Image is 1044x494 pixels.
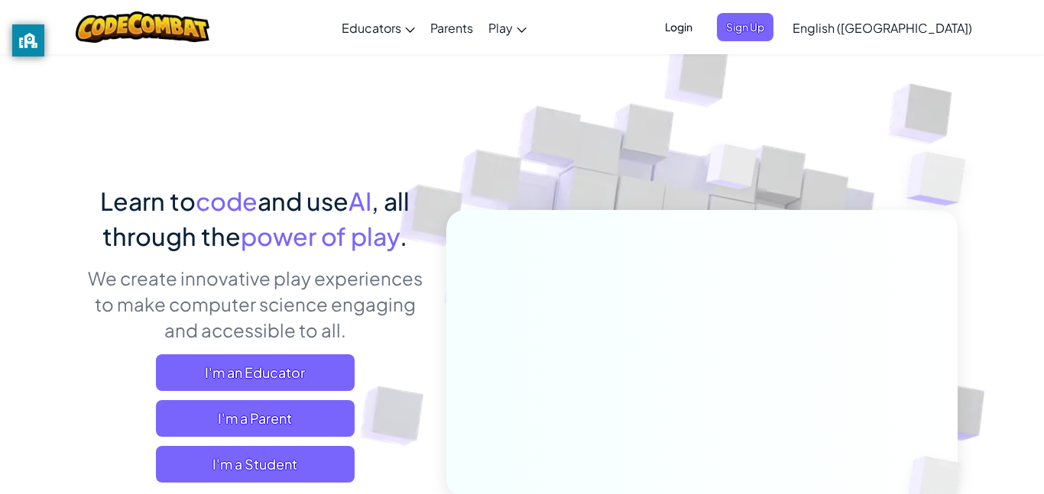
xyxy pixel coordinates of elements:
img: Overlap cubes [876,115,1008,244]
span: Educators [342,20,401,36]
button: I'm a Student [156,446,355,483]
a: I'm an Educator [156,354,355,391]
a: Parents [423,7,481,48]
p: We create innovative play experiences to make computer science engaging and accessible to all. [86,265,423,343]
button: Login [656,13,702,41]
img: Overlap cubes [678,114,788,228]
span: and use [258,186,349,216]
a: Play [481,7,534,48]
img: CodeCombat logo [76,11,209,43]
button: Sign Up [717,13,773,41]
a: Educators [334,7,423,48]
button: privacy banner [12,24,44,57]
span: . [400,221,407,251]
a: I'm a Parent [156,400,355,437]
span: code [196,186,258,216]
a: English ([GEOGRAPHIC_DATA]) [785,7,980,48]
span: English ([GEOGRAPHIC_DATA]) [793,20,972,36]
span: power of play [241,221,400,251]
span: Learn to [100,186,196,216]
span: AI [349,186,371,216]
span: Play [488,20,513,36]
